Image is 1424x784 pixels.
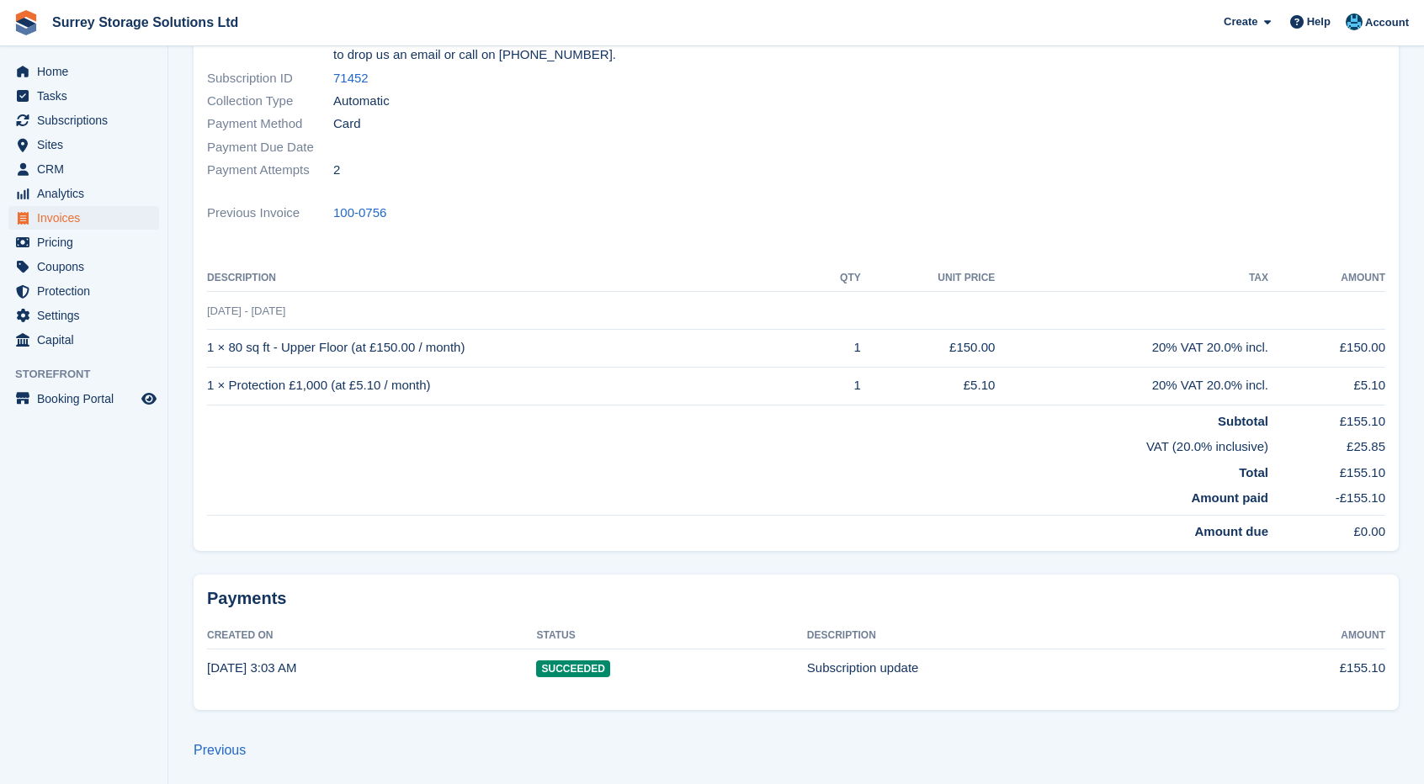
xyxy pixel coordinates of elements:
[207,329,812,367] td: 1 × 80 sq ft - Upper Floor (at £150.00 / month)
[333,69,369,88] a: 71452
[37,255,138,278] span: Coupons
[861,367,996,405] td: £5.10
[1239,465,1268,479] strong: Total
[207,204,333,223] span: Previous Invoice
[207,588,1385,609] h2: Payments
[995,265,1268,292] th: Tax
[8,60,159,83] a: menu
[37,328,138,352] span: Capital
[1191,490,1268,505] strong: Amount paid
[861,265,996,292] th: Unit Price
[1268,265,1385,292] th: Amount
[8,279,159,303] a: menu
[1268,431,1385,457] td: £25.85
[1268,405,1385,431] td: £155.10
[333,161,340,180] span: 2
[207,622,536,649] th: Created On
[812,367,861,405] td: 1
[8,255,159,278] a: menu
[37,279,138,303] span: Protection
[8,157,159,181] a: menu
[812,265,861,292] th: QTY
[207,92,333,111] span: Collection Type
[333,92,390,111] span: Automatic
[1217,649,1385,686] td: £155.10
[812,329,861,367] td: 1
[207,69,333,88] span: Subscription ID
[207,27,333,65] span: Memo
[207,265,812,292] th: Description
[37,230,138,254] span: Pricing
[807,622,1218,649] th: Description
[8,206,159,230] a: menu
[37,206,138,230] span: Invoices
[1268,329,1385,367] td: £150.00
[207,660,296,675] time: 2025-08-14 02:03:18 UTC
[1307,13,1331,30] span: Help
[194,743,246,757] a: Previous
[37,157,138,181] span: CRM
[207,138,333,157] span: Payment Due Date
[333,204,386,223] a: 100-0756
[37,387,138,411] span: Booking Portal
[8,230,159,254] a: menu
[15,366,167,383] span: Storefront
[37,60,138,83] span: Home
[207,114,333,134] span: Payment Method
[861,329,996,367] td: £150.00
[207,305,285,317] span: [DATE] - [DATE]
[37,304,138,327] span: Settings
[1217,622,1385,649] th: Amount
[8,328,159,352] a: menu
[333,114,361,134] span: Card
[333,27,786,65] span: Thanks for choosing to store with us! If you have any questions please feel free to drop us an em...
[45,8,245,36] a: Surrey Storage Solutions Ltd
[1365,14,1409,31] span: Account
[1268,457,1385,483] td: £155.10
[207,161,333,180] span: Payment Attempts
[207,367,812,405] td: 1 × Protection £1,000 (at £5.10 / month)
[8,304,159,327] a: menu
[995,338,1268,358] div: 20% VAT 20.0% incl.
[1268,367,1385,405] td: £5.10
[807,649,1218,686] td: Subscription update
[536,622,806,649] th: Status
[995,376,1268,395] div: 20% VAT 20.0% incl.
[1218,414,1268,428] strong: Subtotal
[8,387,159,411] a: menu
[536,660,609,677] span: Succeeded
[1268,482,1385,515] td: -£155.10
[139,389,159,409] a: Preview store
[13,10,39,35] img: stora-icon-8386f47178a22dfd0bd8f6a31ec36ba5ce8667c1dd55bd0f319d3a0aa187defe.svg
[8,109,159,132] a: menu
[1268,515,1385,541] td: £0.00
[8,133,159,156] a: menu
[37,109,138,132] span: Subscriptions
[1195,524,1269,538] strong: Amount due
[207,431,1268,457] td: VAT (20.0% inclusive)
[1346,13,1363,30] img: Sonny Harverson
[8,84,159,108] a: menu
[1224,13,1257,30] span: Create
[37,182,138,205] span: Analytics
[37,84,138,108] span: Tasks
[8,182,159,205] a: menu
[37,133,138,156] span: Sites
